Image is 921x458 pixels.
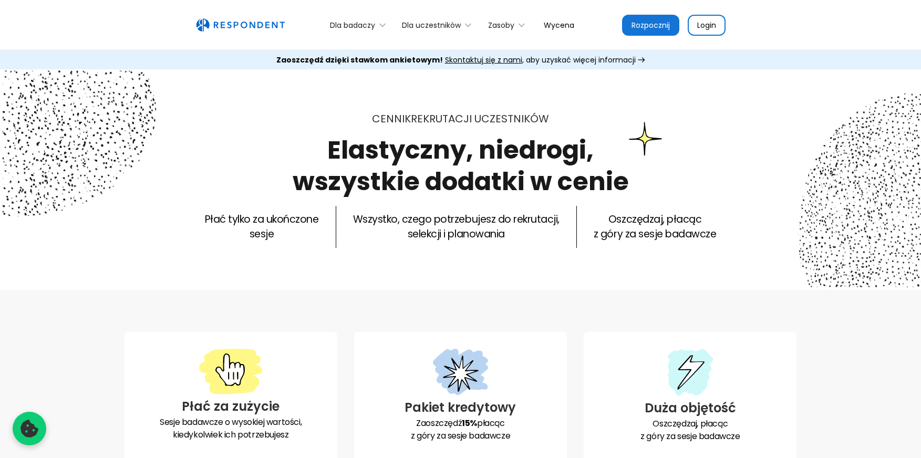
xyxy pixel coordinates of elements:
[411,111,549,126] font: rekrutacji uczestników
[205,212,319,226] font: Płać tylko za ukończone
[622,15,679,36] a: Rozpocznij
[416,417,462,429] font: Zaoszczędź
[522,55,636,65] font: , aby uzyskać więcej informacji
[411,430,510,442] font: z góry za sesje badawcze
[645,399,736,417] font: Duża objętość
[402,20,461,30] font: Dla uczestników
[173,429,288,441] font: kiedykolwiek ich potrzebujesz
[160,416,302,428] font: Sesje badawcze o wysokiej wartości,
[324,13,396,37] div: Dla badaczy
[353,212,560,226] font: Wszystko, czego potrzebujesz do rekrutacji,
[653,418,728,430] font: Oszczędzaj, płacąc
[196,18,285,32] img: Logotyp interfejsu użytkownika bez tytułu
[372,111,411,126] font: Cennik
[632,20,670,30] font: Rozpocznij
[408,227,505,241] font: selekcji i planowania
[535,13,583,37] a: Wycena
[405,399,516,416] font: Pakiet kredytowy
[697,20,716,30] font: Login
[182,398,280,415] font: Płać za zużycie
[293,164,629,199] font: wszystkie dodatki w cenie
[482,13,535,37] div: Zasoby
[462,417,477,429] font: 15%
[250,227,274,241] font: sesje
[488,20,514,30] font: Zasoby
[445,55,522,65] font: Skontaktuj się z nami
[608,212,701,226] font: Oszczędzaj, płacąc
[594,227,716,241] font: z góry za sesje badawcze
[396,13,482,37] div: Dla uczestników
[327,132,594,168] font: Elastyczny, niedrogi,
[640,430,740,442] font: z góry za sesje badawcze
[688,15,726,36] a: Login
[477,417,505,429] font: płacąc
[276,55,443,65] font: Zaoszczędź dzięki stawkom ankietowym!
[330,20,375,30] font: Dla badaczy
[544,20,574,30] font: Wycena
[196,18,285,32] a: dom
